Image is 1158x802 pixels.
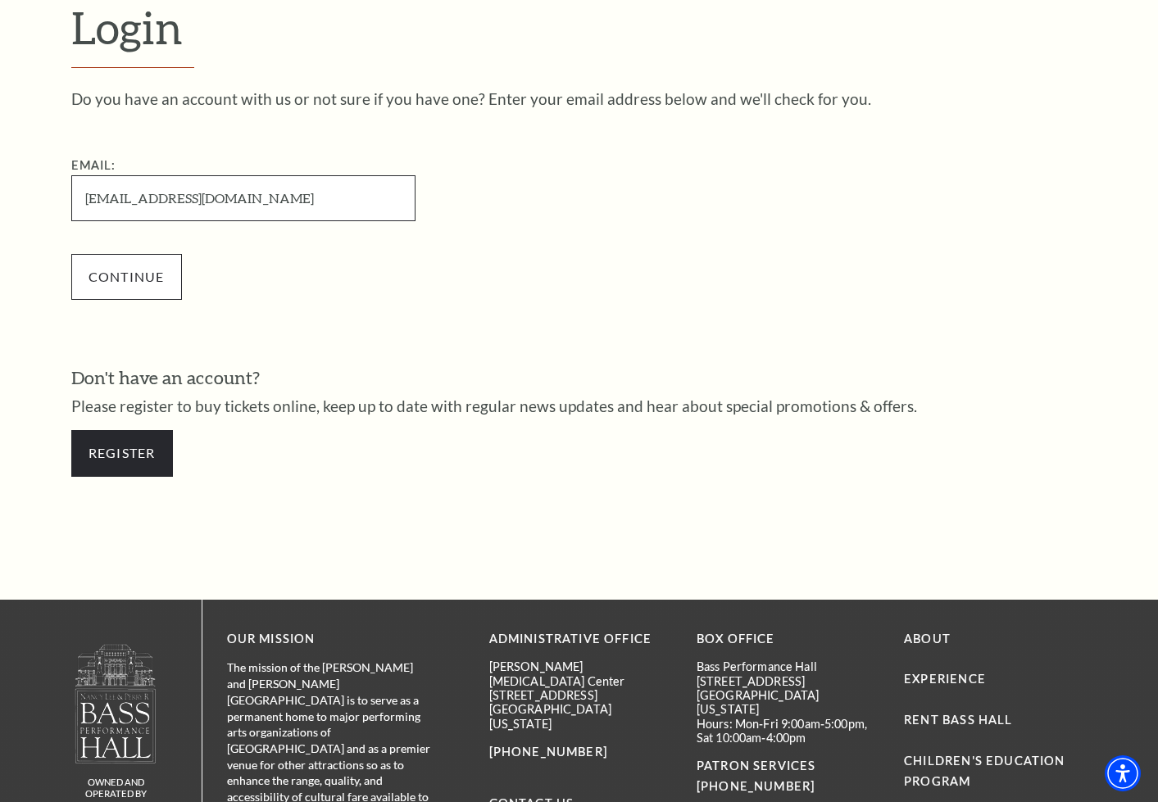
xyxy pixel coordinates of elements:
input: Required [71,175,416,220]
p: [PERSON_NAME][MEDICAL_DATA] Center [489,659,672,688]
p: PATRON SERVICES [PHONE_NUMBER] [697,756,879,797]
label: Email: [71,158,116,172]
p: OUR MISSION [227,629,432,650]
p: [GEOGRAPHIC_DATA][US_STATE] [489,702,672,731]
p: Do you have an account with us or not sure if you have one? Enter your email address below and we... [71,91,1088,106]
p: Bass Performance Hall [697,659,879,673]
a: Register [71,430,173,476]
a: Experience [904,672,986,686]
img: owned and operated by Performing Arts Fort Worth, A NOT-FOR-PROFIT 501(C)3 ORGANIZATION [74,643,157,763]
span: Login [71,1,183,53]
div: Accessibility Menu [1105,755,1141,791]
p: Please register to buy tickets online, keep up to date with regular news updates and hear about s... [71,398,1088,414]
p: [PHONE_NUMBER] [489,742,672,763]
input: Submit button [71,254,182,300]
p: [GEOGRAPHIC_DATA][US_STATE] [697,688,879,717]
p: [STREET_ADDRESS] [697,674,879,688]
a: Rent Bass Hall [904,713,1012,727]
p: Hours: Mon-Fri 9:00am-5:00pm, Sat 10:00am-4:00pm [697,717,879,745]
a: Children's Education Program [904,754,1065,788]
p: Administrative Office [489,629,672,650]
a: About [904,632,951,646]
p: [STREET_ADDRESS] [489,688,672,702]
h3: Don't have an account? [71,365,1088,391]
p: BOX OFFICE [697,629,879,650]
